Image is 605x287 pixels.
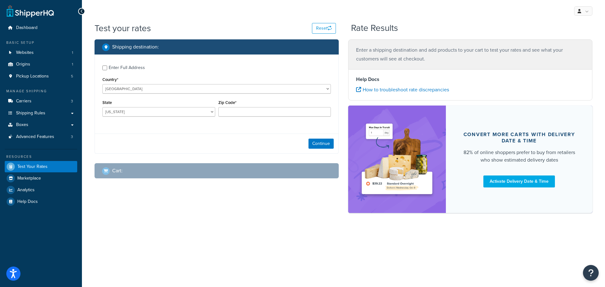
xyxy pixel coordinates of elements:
[17,187,35,193] span: Analytics
[17,176,41,181] span: Marketplace
[5,107,77,119] a: Shipping Rules
[71,134,73,140] span: 3
[71,99,73,104] span: 3
[16,122,28,128] span: Boxes
[16,111,45,116] span: Shipping Rules
[5,119,77,131] a: Boxes
[356,46,585,63] p: Enter a shipping destination and add products to your cart to test your rates and see what your c...
[112,168,123,174] h2: Cart :
[5,95,77,107] a: Carriers3
[351,23,398,33] h2: Rate Results
[16,50,34,55] span: Websites
[5,22,77,34] a: Dashboard
[5,131,77,143] a: Advanced Features3
[5,161,77,172] a: Test Your Rates
[218,100,236,105] label: Zip Code*
[308,139,334,149] button: Continue
[17,199,38,204] span: Help Docs
[95,22,151,34] h1: Test your rates
[102,77,118,82] label: Country*
[16,25,37,31] span: Dashboard
[5,89,77,94] div: Manage Shipping
[483,175,555,187] a: Activate Delivery Date & Time
[356,76,585,83] h4: Help Docs
[16,99,32,104] span: Carriers
[72,62,73,67] span: 1
[312,23,336,34] button: Reset
[112,44,159,50] h2: Shipping destination :
[5,154,77,159] div: Resources
[16,74,49,79] span: Pickup Locations
[5,59,77,70] a: Origins1
[17,164,48,169] span: Test Your Rates
[71,74,73,79] span: 5
[358,115,436,204] img: feature-image-ddt-36eae7f7280da8017bfb280eaccd9c446f90b1fe08728e4019434db127062ab4.png
[461,149,577,164] div: 82% of online shoppers prefer to buy from retailers who show estimated delivery dates
[5,95,77,107] li: Carriers
[5,131,77,143] li: Advanced Features
[5,59,77,70] li: Origins
[5,47,77,59] li: Websites
[5,196,77,207] a: Help Docs
[5,40,77,45] div: Basic Setup
[583,265,599,281] button: Open Resource Center
[461,131,577,144] div: Convert more carts with delivery date & time
[356,86,449,93] a: How to troubleshoot rate discrepancies
[109,63,145,72] div: Enter Full Address
[5,71,77,82] a: Pickup Locations5
[72,50,73,55] span: 1
[5,184,77,196] a: Analytics
[102,66,107,70] input: Enter Full Address
[5,47,77,59] a: Websites1
[16,62,30,67] span: Origins
[5,173,77,184] a: Marketplace
[5,71,77,82] li: Pickup Locations
[102,100,112,105] label: State
[16,134,54,140] span: Advanced Features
